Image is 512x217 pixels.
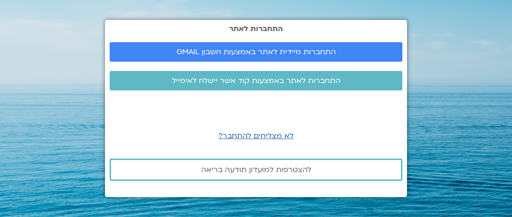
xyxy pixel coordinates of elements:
a: התחברות מיידית לאתר באמצעות חשבון GMAIL [110,42,402,62]
a: התחברות לאתר באמצעות קוד אשר יישלח לאימייל [110,71,402,90]
a: להצטרפות למועדון תודעה בריאה [110,159,402,181]
h2: התחברות לאתר [110,25,402,33]
span: להצטרפות למועדון תודעה בריאה [201,166,311,174]
a: לא מצליחים להתחבר? [218,131,294,141]
span: התחברות לאתר באמצעות קוד אשר יישלח לאימייל [172,77,341,85]
span: התחברות מיידית לאתר באמצעות חשבון GMAIL [177,48,336,56]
